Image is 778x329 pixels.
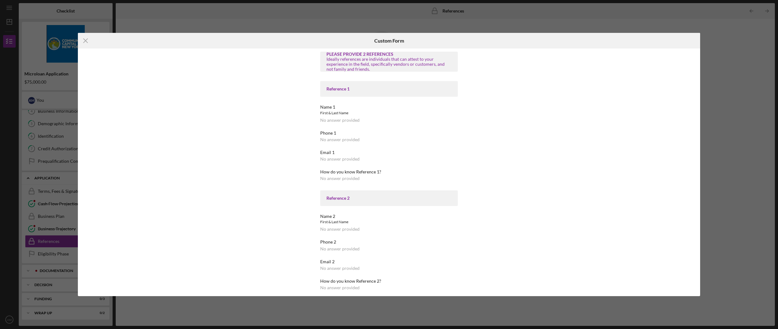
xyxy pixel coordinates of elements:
[320,219,458,225] div: First & Last Name
[320,259,458,264] div: Email 2
[320,137,360,142] div: No answer provided
[320,279,458,284] div: How do you know Reference 2?
[320,176,360,181] div: No answer provided
[320,214,458,219] div: Name 2
[320,246,360,251] div: No answer provided
[326,52,452,57] div: PLEASE PROVIDE 2 REFERENCES
[320,131,458,136] div: Phone 1
[326,57,452,72] div: Ideally references are individuals that can attest to your experience in the field, specifically ...
[320,227,360,232] div: No answer provided
[320,169,458,174] div: How do you know Reference 1?
[320,266,360,271] div: No answer provided
[374,38,404,44] h6: Custom Form
[326,86,452,91] div: Reference 1
[326,196,452,201] div: Reference 2
[320,118,360,123] div: No answer provided
[320,105,458,110] div: Name 1
[320,150,458,155] div: Email 1
[320,239,458,244] div: Phone 2
[320,157,360,162] div: No answer provided
[320,285,360,290] div: No answer provided
[320,110,458,116] div: First & Last Name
